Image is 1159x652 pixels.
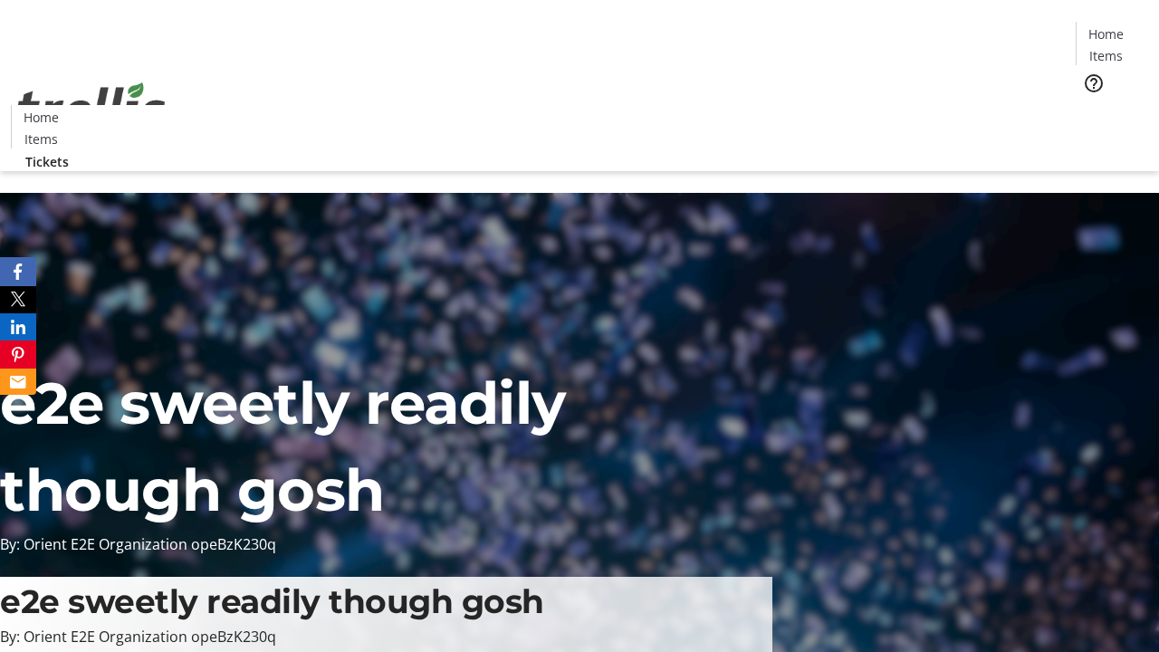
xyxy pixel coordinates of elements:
[25,152,69,171] span: Tickets
[1088,24,1124,43] span: Home
[1077,24,1135,43] a: Home
[1076,105,1148,124] a: Tickets
[24,108,59,127] span: Home
[11,152,83,171] a: Tickets
[1076,65,1112,101] button: Help
[1077,46,1135,65] a: Items
[24,129,58,149] span: Items
[1090,105,1134,124] span: Tickets
[1089,46,1123,65] span: Items
[12,129,70,149] a: Items
[11,62,172,153] img: Orient E2E Organization opeBzK230q's Logo
[12,108,70,127] a: Home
